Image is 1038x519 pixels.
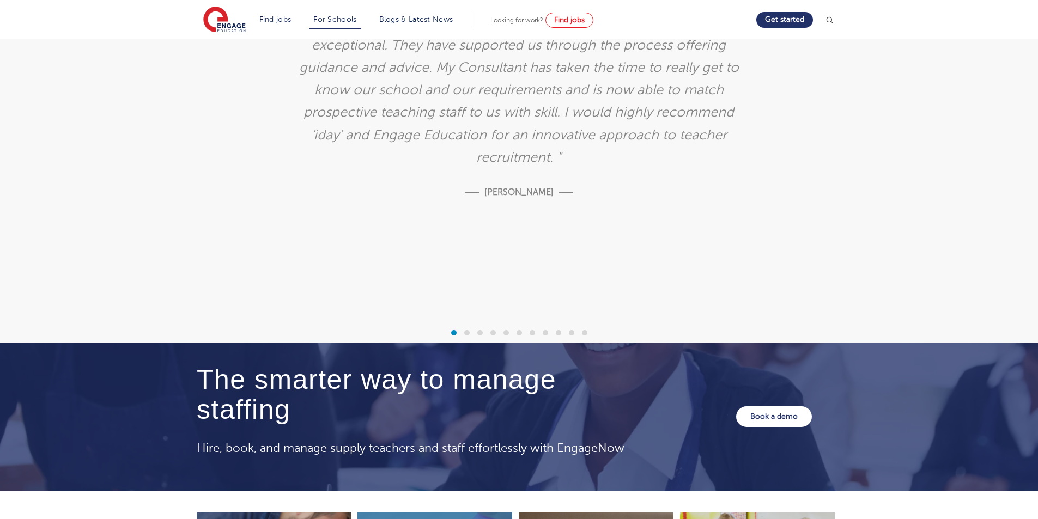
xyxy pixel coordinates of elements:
a: Blogs & Latest News [379,15,453,23]
a: Find jobs [259,15,292,23]
a: Find jobs [545,13,593,28]
div: "The level of support and expertise given to us by Engage has been exceptional. They have support... [244,12,794,210]
a: For Schools [313,15,356,23]
span: Find jobs [554,16,585,24]
p: [PERSON_NAME] [465,185,573,199]
p: Hire, book, and manage supply teachers and staff effortlessly with EngageNow [197,438,628,458]
h4: The smarter way to manage staffing [197,365,628,425]
a: Book a demo [736,406,812,427]
img: Engage Education [203,7,246,34]
span: Looking for work? [490,16,543,24]
a: Get started [756,12,813,28]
